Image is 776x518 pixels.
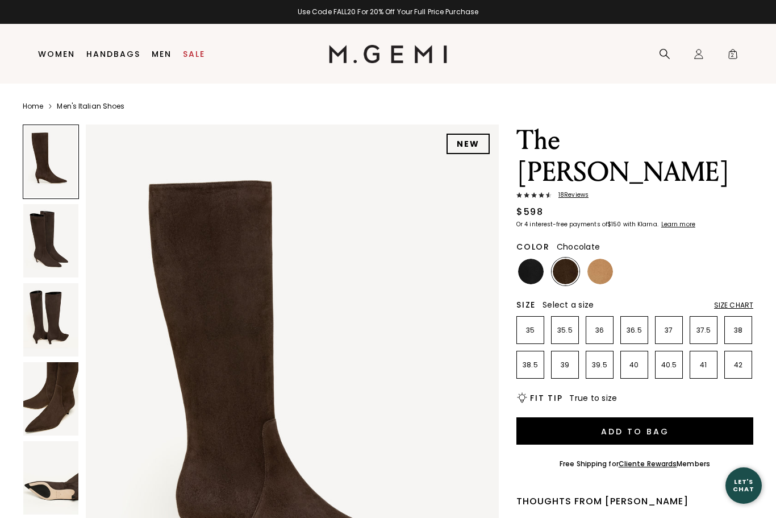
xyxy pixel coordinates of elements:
span: Chocolate [557,241,600,252]
p: 35.5 [552,326,578,335]
p: 36.5 [621,326,648,335]
div: $598 [516,205,543,219]
a: Learn more [660,221,695,228]
p: 42 [725,360,752,370]
img: The Tina [23,362,78,436]
span: Select a size [543,299,594,310]
div: Let's Chat [725,478,762,492]
img: Black [518,259,544,284]
p: 36 [586,326,613,335]
a: Home [23,102,43,111]
klarna-placement-style-body: Or 4 interest-free payments of [516,220,607,229]
p: 37.5 [690,326,717,335]
h2: Size [516,300,536,309]
img: Biscuit [587,259,613,284]
h2: Fit Tip [530,393,562,403]
p: 39 [552,360,578,370]
p: 38.5 [517,360,544,370]
div: NEW [447,134,490,154]
div: Size Chart [714,301,753,310]
h2: Color [516,242,550,251]
a: Handbags [86,49,140,59]
img: The Tina [23,441,78,515]
klarna-placement-style-body: with Klarna [623,220,660,229]
a: Sale [183,49,205,59]
h1: The [PERSON_NAME] [516,125,753,188]
span: True to size [569,392,617,404]
a: 18Reviews [516,192,753,201]
a: Women [38,49,75,59]
span: 2 [727,51,739,62]
span: 18 Review s [552,192,589,198]
a: Men's Italian Shoes [57,102,124,111]
div: Free Shipping for Members [560,459,710,469]
p: 40.5 [656,360,682,370]
p: 38 [725,326,752,335]
img: The Tina [23,204,78,277]
a: Cliente Rewards [619,459,677,469]
p: 35 [517,326,544,335]
a: Men [152,49,172,59]
klarna-placement-style-cta: Learn more [661,220,695,229]
img: The Tina [23,283,78,357]
button: Add to Bag [516,417,753,445]
p: 41 [690,360,717,370]
klarna-placement-style-amount: $150 [607,220,621,229]
img: M.Gemi [329,45,448,63]
p: 40 [621,360,648,370]
p: 39.5 [586,360,613,370]
div: Thoughts from [PERSON_NAME] [516,495,753,508]
img: Chocolate [553,259,578,284]
p: 37 [656,326,682,335]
